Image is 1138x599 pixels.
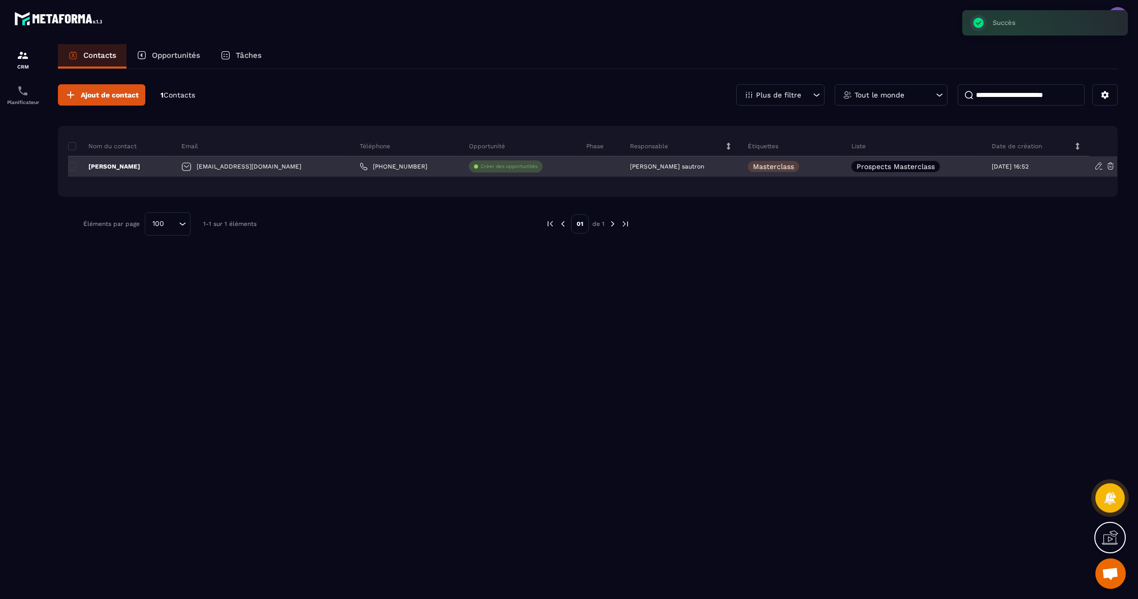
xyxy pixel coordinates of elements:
[360,142,390,150] p: Téléphone
[68,162,140,171] p: [PERSON_NAME]
[210,44,272,69] a: Tâches
[630,142,668,150] p: Responsable
[58,44,127,69] a: Contacts
[469,142,505,150] p: Opportunité
[592,220,605,228] p: de 1
[181,142,198,150] p: Email
[161,90,195,100] p: 1
[14,9,106,28] img: logo
[83,220,140,227] p: Éléments par page
[164,91,195,99] span: Contacts
[558,219,567,228] img: prev
[481,163,538,170] p: Créer des opportunités
[127,44,210,69] a: Opportunités
[168,218,176,229] input: Search for option
[992,163,1029,170] p: [DATE] 16:52
[68,142,137,150] p: Nom du contact
[1095,558,1126,589] div: Ouvrir le chat
[608,219,617,228] img: next
[753,163,794,170] p: Masterclass
[571,214,589,234] p: 01
[17,85,29,97] img: scheduler
[992,142,1042,150] p: Date de création
[756,91,801,98] p: Plus de filtre
[851,142,866,150] p: Liste
[3,64,43,70] p: CRM
[81,90,139,100] span: Ajout de contact
[149,218,168,229] span: 100
[621,219,630,228] img: next
[630,163,704,170] p: [PERSON_NAME] sautron
[857,163,935,170] p: Prospects Masterclass
[3,42,43,77] a: formationformationCRM
[145,212,191,236] div: Search for option
[152,51,200,60] p: Opportunités
[748,142,778,150] p: Étiquettes
[83,51,116,60] p: Contacts
[3,99,43,105] p: Planificateur
[236,51,262,60] p: Tâches
[17,49,29,61] img: formation
[546,219,555,228] img: prev
[203,220,257,227] p: 1-1 sur 1 éléments
[58,84,145,106] button: Ajout de contact
[586,142,604,150] p: Phase
[3,77,43,113] a: schedulerschedulerPlanificateur
[360,162,427,171] a: [PHONE_NUMBER]
[855,91,904,98] p: Tout le monde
